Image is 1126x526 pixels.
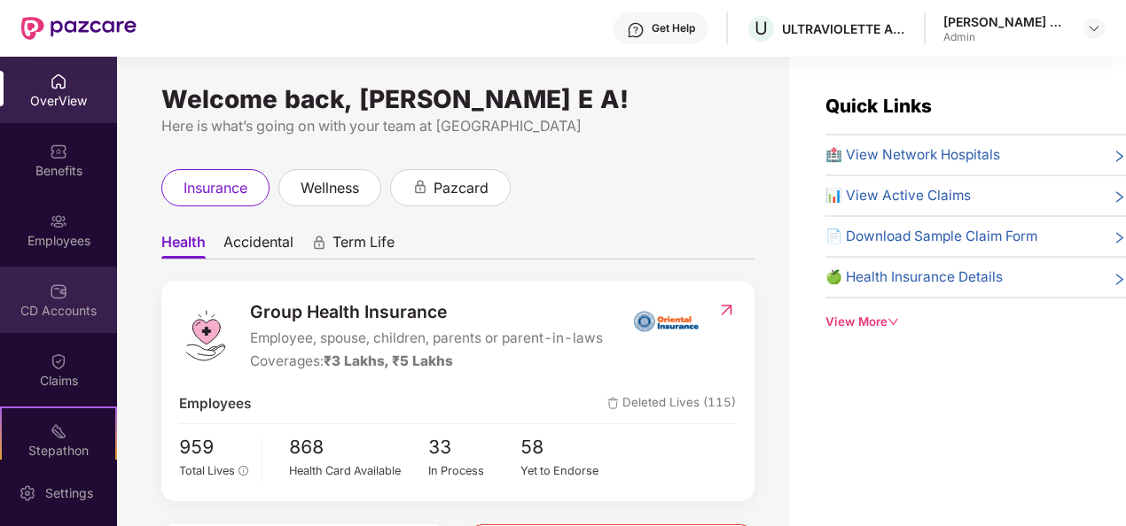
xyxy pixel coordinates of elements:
[161,115,755,137] div: Here is what’s going on with your team at [GEOGRAPHIC_DATA]
[633,298,700,343] img: insurerIcon
[943,13,1067,30] div: [PERSON_NAME] E A
[428,462,521,480] div: In Process
[825,313,1126,331] div: View More
[40,484,98,502] div: Settings
[1113,270,1126,288] span: right
[607,393,736,414] span: Deleted Lives (115)
[250,328,603,349] span: Employee, spouse, children, parents or parent-in-laws
[21,17,137,40] img: New Pazcare Logo
[717,301,736,319] img: RedirectIcon
[627,21,645,39] img: svg+xml;base64,PHN2ZyBpZD0iSGVscC0zMngzMiIgeG1sbnM9Imh0dHA6Ly93d3cudzMub3JnLzIwMDAvc3ZnIiB3aWR0aD...
[179,464,235,477] span: Total Lives
[19,484,36,502] img: svg+xml;base64,PHN2ZyBpZD0iU2V0dGluZy0yMHgyMCIgeG1sbnM9Imh0dHA6Ly93d3cudzMub3JnLzIwMDAvc3ZnIiB3aW...
[179,433,249,462] span: 959
[184,177,247,199] span: insurance
[50,73,67,90] img: svg+xml;base64,PHN2ZyBpZD0iSG9tZSIgeG1sbnM9Imh0dHA6Ly93d3cudzMub3JnLzIwMDAvc3ZnIiB3aWR0aD0iMjAiIG...
[2,442,115,460] div: Stepathon
[755,18,768,39] span: U
[782,20,906,37] div: ULTRAVIOLETTE AUTOMOTIVE PRIVATE LIMITED
[825,144,1000,166] span: 🏥 View Network Hospitals
[825,185,971,206] span: 📊 View Active Claims
[1113,148,1126,166] span: right
[1113,189,1126,206] span: right
[179,309,232,362] img: logo
[888,316,899,328] span: down
[223,233,293,259] span: Accidental
[301,177,359,199] span: wellness
[50,352,67,370] img: svg+xml;base64,PHN2ZyBpZD0iQ2xhaW0iIHhtbG5zPSJodHRwOi8vd3d3LnczLm9yZy8yMDAwL3N2ZyIgd2lkdGg9IjIwIi...
[825,226,1037,247] span: 📄 Download Sample Claim Form
[161,233,206,259] span: Health
[250,351,603,372] div: Coverages:
[238,466,248,476] span: info-circle
[1113,229,1126,247] span: right
[825,267,1003,288] span: 🍏 Health Insurance Details
[179,393,251,414] span: Employees
[412,179,428,195] div: animation
[50,213,67,230] img: svg+xml;base64,PHN2ZyBpZD0iRW1wbG95ZWVzIiB4bWxucz0iaHR0cDovL3d3dy53My5vcmcvMjAwMC9zdmciIHdpZHRoPS...
[289,462,428,480] div: Health Card Available
[332,233,395,259] span: Term Life
[161,92,755,106] div: Welcome back, [PERSON_NAME] E A!
[428,433,521,462] span: 33
[607,398,619,409] img: deleteIcon
[520,433,614,462] span: 58
[250,298,603,325] span: Group Health Insurance
[943,30,1067,44] div: Admin
[50,282,67,300] img: svg+xml;base64,PHN2ZyBpZD0iQ0RfQWNjb3VudHMiIGRhdGEtbmFtZT0iQ0QgQWNjb3VudHMiIHhtbG5zPSJodHRwOi8vd3...
[311,235,327,251] div: animation
[50,143,67,160] img: svg+xml;base64,PHN2ZyBpZD0iQmVuZWZpdHMiIHhtbG5zPSJodHRwOi8vd3d3LnczLm9yZy8yMDAwL3N2ZyIgd2lkdGg9Ij...
[1087,21,1101,35] img: svg+xml;base64,PHN2ZyBpZD0iRHJvcGRvd24tMzJ4MzIiIHhtbG5zPSJodHRwOi8vd3d3LnczLm9yZy8yMDAwL3N2ZyIgd2...
[324,352,453,369] span: ₹3 Lakhs, ₹5 Lakhs
[520,462,614,480] div: Yet to Endorse
[825,95,932,117] span: Quick Links
[289,433,428,462] span: 868
[50,422,67,440] img: svg+xml;base64,PHN2ZyB4bWxucz0iaHR0cDovL3d3dy53My5vcmcvMjAwMC9zdmciIHdpZHRoPSIyMSIgaGVpZ2h0PSIyMC...
[434,177,489,199] span: pazcard
[652,21,695,35] div: Get Help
